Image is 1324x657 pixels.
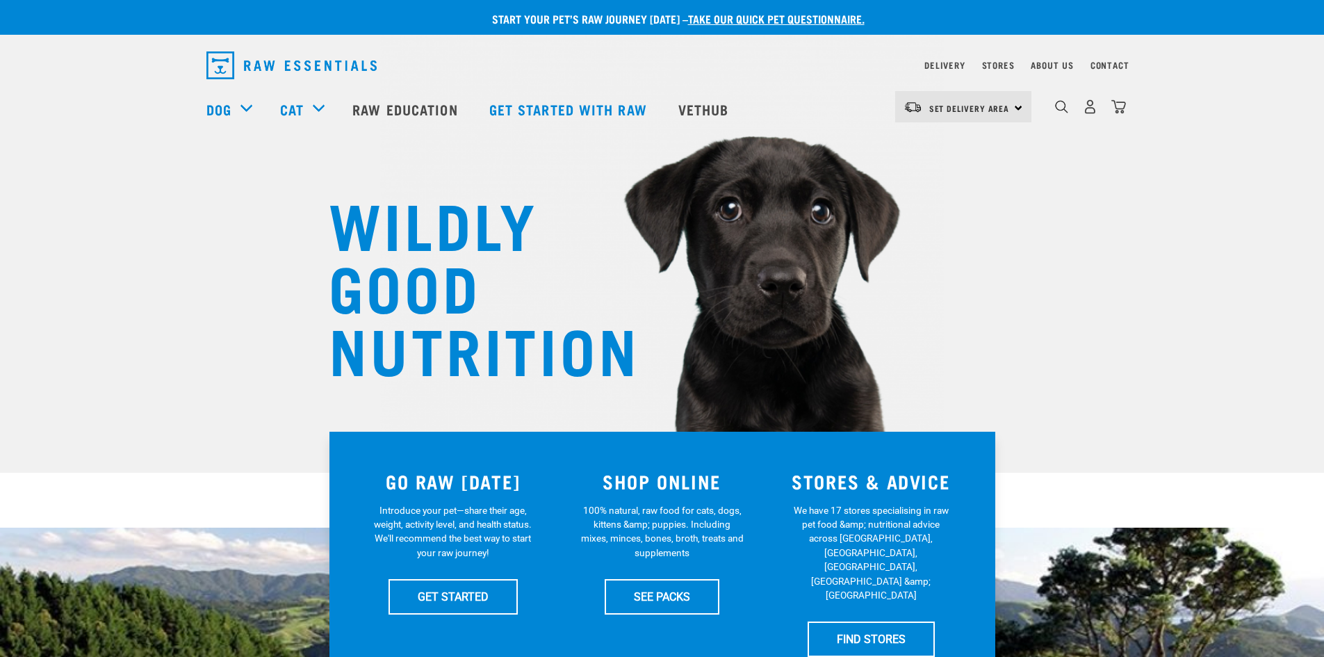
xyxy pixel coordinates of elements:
[475,81,664,137] a: Get started with Raw
[929,106,1010,111] span: Set Delivery Area
[924,63,965,67] a: Delivery
[790,503,953,603] p: We have 17 stores specialising in raw pet food &amp; nutritional advice across [GEOGRAPHIC_DATA],...
[329,191,607,379] h1: WILDLY GOOD NUTRITION
[566,471,758,492] h3: SHOP ONLINE
[195,46,1129,85] nav: dropdown navigation
[371,503,534,560] p: Introduce your pet—share their age, weight, activity level, and health status. We'll recommend th...
[1055,100,1068,113] img: home-icon-1@2x.png
[605,579,719,614] a: SEE PACKS
[808,622,935,656] a: FIND STORES
[904,101,922,113] img: van-moving.png
[206,51,377,79] img: Raw Essentials Logo
[357,471,550,492] h3: GO RAW [DATE]
[1111,99,1126,114] img: home-icon@2x.png
[664,81,746,137] a: Vethub
[775,471,967,492] h3: STORES & ADVICE
[1090,63,1129,67] a: Contact
[1083,99,1097,114] img: user.png
[389,579,518,614] a: GET STARTED
[206,99,231,120] a: Dog
[580,503,744,560] p: 100% natural, raw food for cats, dogs, kittens &amp; puppies. Including mixes, minces, bones, bro...
[1031,63,1073,67] a: About Us
[280,99,304,120] a: Cat
[982,63,1015,67] a: Stores
[338,81,475,137] a: Raw Education
[688,15,865,22] a: take our quick pet questionnaire.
